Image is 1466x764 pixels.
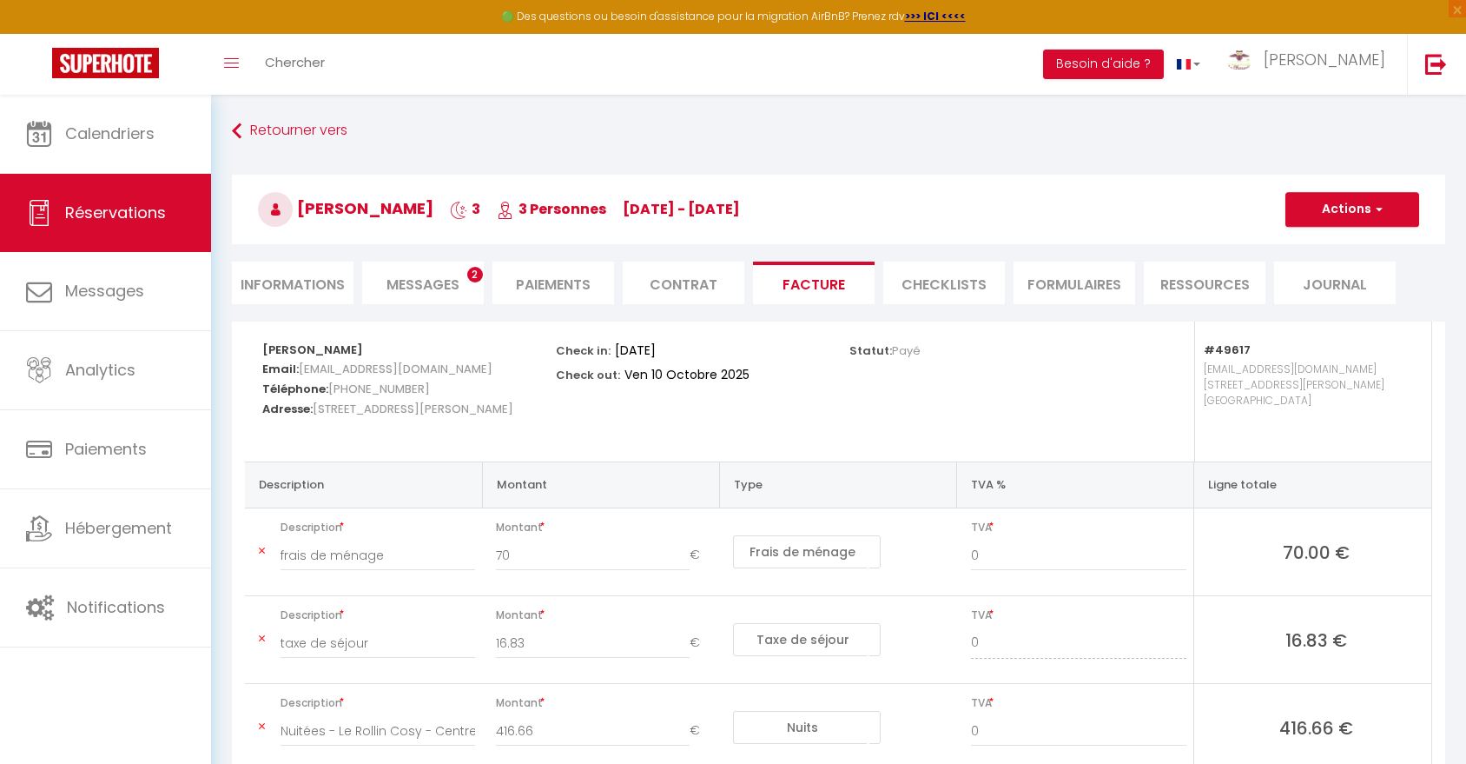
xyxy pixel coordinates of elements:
span: Analytics [65,359,135,381]
p: Check out: [556,363,620,383]
a: Chercher [252,34,338,95]
span: Montant [496,515,712,540]
img: ... [1226,50,1252,69]
th: Montant [482,462,719,508]
span: Chercher [265,53,325,71]
span: Paiements [65,438,147,460]
span: 70.00 € [1208,540,1424,564]
th: Ligne totale [1194,462,1431,508]
th: Description [245,462,482,508]
li: FORMULAIRES [1014,262,1135,304]
span: TVA [971,603,1187,628]
span: [PERSON_NAME] [1264,49,1385,70]
th: TVA % [957,462,1194,508]
span: Messages [65,280,144,302]
span: TVA [971,691,1187,715]
span: 3 Personnes [497,199,606,219]
li: Informations [232,262,353,304]
th: Type [719,462,956,508]
span: Réservations [65,202,166,223]
span: [DATE] - [DATE] [623,199,740,219]
span: [STREET_ADDRESS][PERSON_NAME] [313,396,513,422]
li: Contrat [623,262,744,304]
span: € [690,540,712,571]
a: >>> ICI <<<< [905,9,966,23]
span: Montant [496,691,712,715]
span: Messages [386,275,459,295]
li: CHECKLISTS [883,262,1005,304]
span: [PERSON_NAME] [258,197,433,219]
li: Facture [753,262,875,304]
img: Super Booking [52,48,159,78]
a: Retourner vers [232,116,1445,147]
button: Actions [1285,192,1419,227]
strong: Adresse: [262,401,313,417]
p: Statut: [849,339,921,359]
strong: #49617 [1204,342,1251,358]
span: 16.83 € [1208,628,1424,652]
span: Description [281,691,475,715]
strong: Téléphone: [262,381,328,397]
strong: Email: [262,361,299,377]
span: 3 [450,199,480,219]
button: Besoin d'aide ? [1043,50,1164,79]
p: Check in: [556,339,611,359]
a: ... [PERSON_NAME] [1213,34,1407,95]
li: Paiements [492,262,614,304]
span: 416.66 € [1208,715,1424,740]
li: Ressources [1144,262,1265,304]
span: TVA [971,515,1187,540]
li: Journal [1274,262,1396,304]
span: Description [281,515,475,540]
span: Hébergement [65,517,172,539]
p: [EMAIL_ADDRESS][DOMAIN_NAME] [STREET_ADDRESS][PERSON_NAME] [GEOGRAPHIC_DATA] [1204,357,1414,444]
span: [EMAIL_ADDRESS][DOMAIN_NAME] [299,356,492,382]
span: Payé [892,342,921,359]
strong: [PERSON_NAME] [262,342,363,358]
span: 2 [467,267,483,282]
span: € [690,628,712,659]
span: Description [281,603,475,628]
img: logout [1425,53,1447,75]
span: Montant [496,603,712,628]
span: Calendriers [65,123,155,144]
span: € [690,715,712,747]
span: Notifications [67,596,165,618]
span: [PHONE_NUMBER] [328,376,430,402]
